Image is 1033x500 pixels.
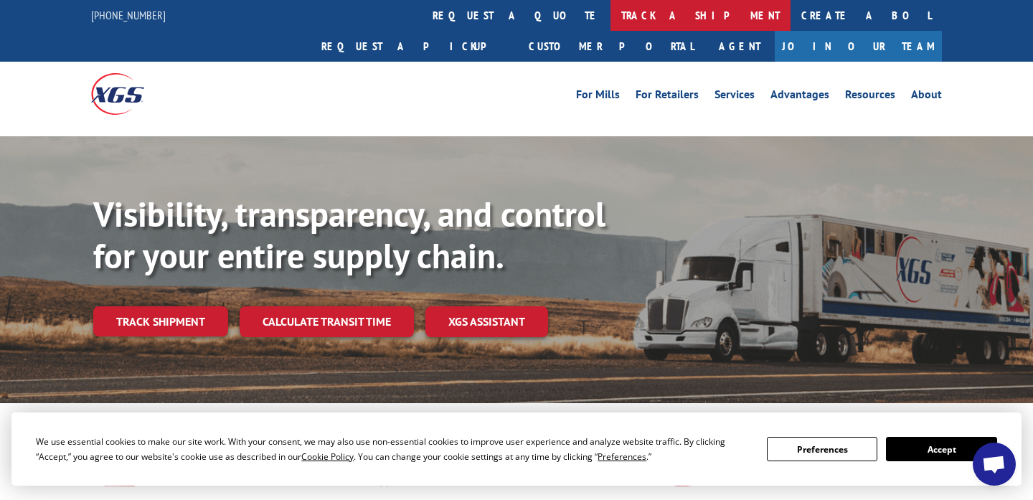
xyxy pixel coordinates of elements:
[518,31,704,62] a: Customer Portal
[576,89,620,105] a: For Mills
[714,89,755,105] a: Services
[598,451,646,463] span: Preferences
[11,412,1022,486] div: Cookie Consent Prompt
[767,437,877,461] button: Preferences
[770,89,829,105] a: Advantages
[240,306,414,337] a: Calculate transit time
[845,89,895,105] a: Resources
[973,443,1016,486] a: Open chat
[911,89,942,105] a: About
[775,31,942,62] a: Join Our Team
[93,192,605,278] b: Visibility, transparency, and control for your entire supply chain.
[36,434,750,464] div: We use essential cookies to make our site work. With your consent, we may also use non-essential ...
[704,31,775,62] a: Agent
[425,306,548,337] a: XGS ASSISTANT
[93,306,228,336] a: Track shipment
[91,8,166,22] a: [PHONE_NUMBER]
[636,89,699,105] a: For Retailers
[886,437,996,461] button: Accept
[301,451,354,463] span: Cookie Policy
[311,31,518,62] a: Request a pickup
